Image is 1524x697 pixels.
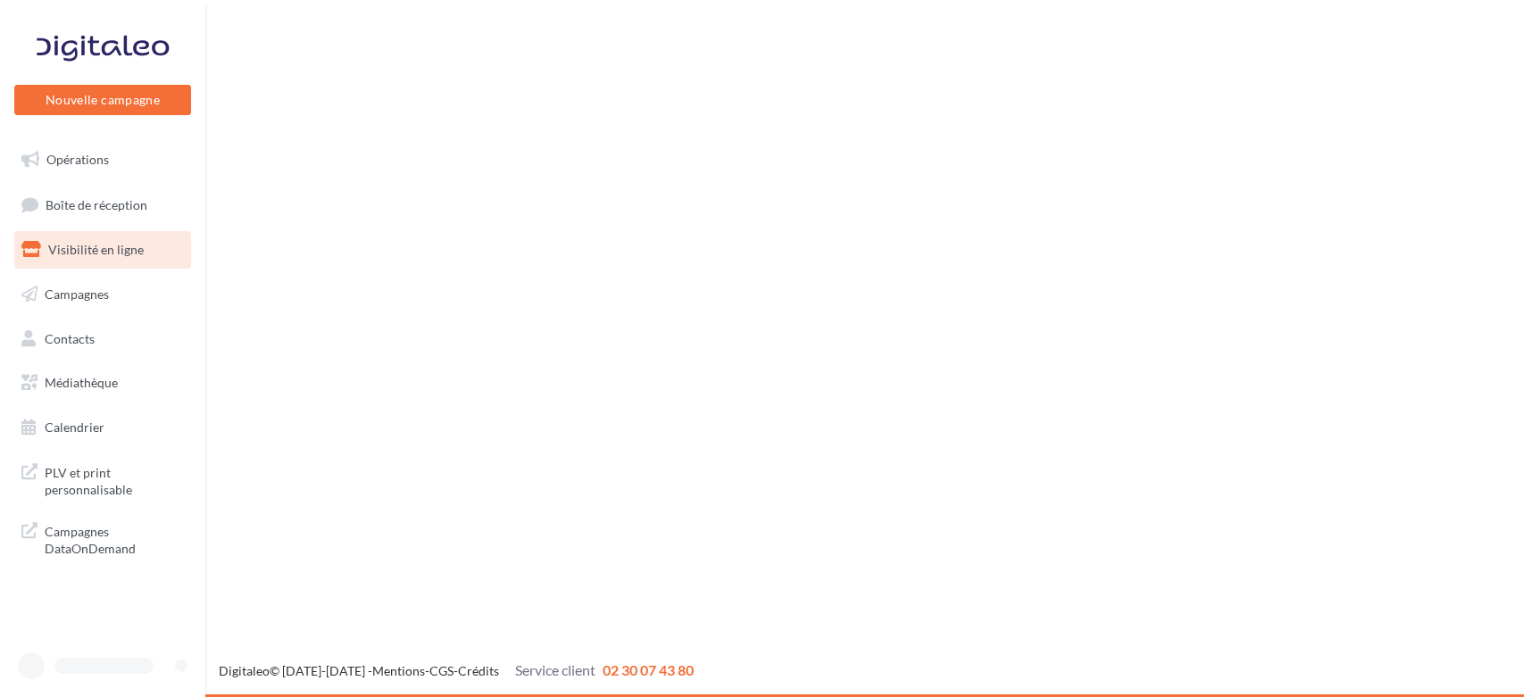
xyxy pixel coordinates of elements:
[219,663,270,678] a: Digitaleo
[458,663,499,678] a: Crédits
[603,661,694,678] span: 02 30 07 43 80
[11,141,195,178] a: Opérations
[11,276,195,313] a: Campagnes
[11,512,195,565] a: Campagnes DataOnDemand
[45,286,109,302] span: Campagnes
[14,85,191,115] button: Nouvelle campagne
[45,419,104,435] span: Calendrier
[11,320,195,358] a: Contacts
[372,663,425,678] a: Mentions
[11,453,195,506] a: PLV et print personnalisable
[45,330,95,345] span: Contacts
[45,461,184,499] span: PLV et print personnalisable
[45,375,118,390] span: Médiathèque
[219,663,694,678] span: © [DATE]-[DATE] - - -
[11,186,195,224] a: Boîte de réception
[45,519,184,558] span: Campagnes DataOnDemand
[11,231,195,269] a: Visibilité en ligne
[429,663,454,678] a: CGS
[11,409,195,446] a: Calendrier
[48,242,144,257] span: Visibilité en ligne
[46,196,147,212] span: Boîte de réception
[46,152,109,167] span: Opérations
[11,364,195,402] a: Médiathèque
[515,661,595,678] span: Service client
